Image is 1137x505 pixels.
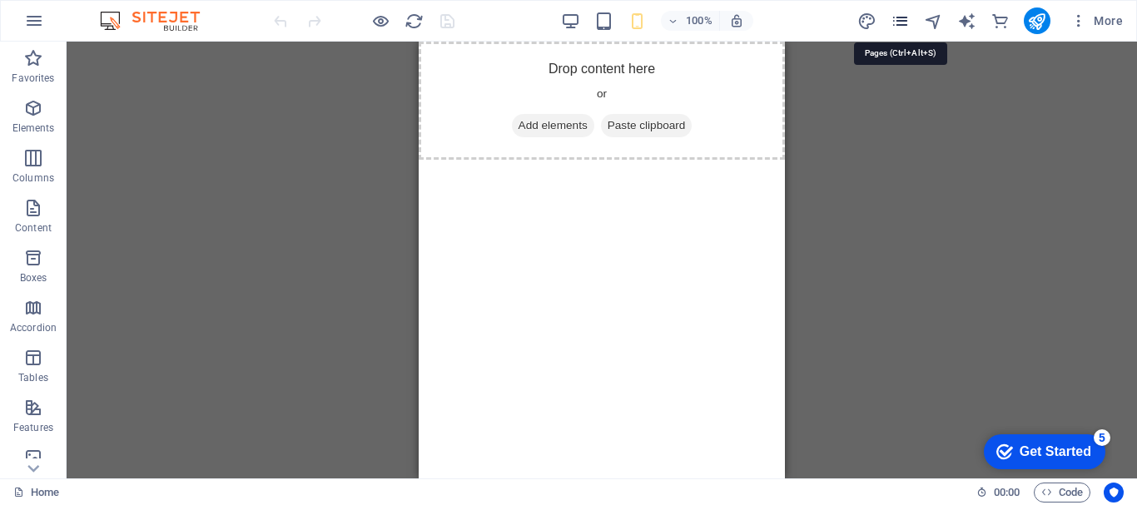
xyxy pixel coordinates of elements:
[13,421,53,434] p: Features
[924,12,943,31] i: Navigator
[994,483,1020,503] span: 00 00
[891,11,911,31] button: pages
[1070,12,1123,29] span: More
[976,483,1020,503] h6: Session time
[924,11,944,31] button: navigator
[12,121,55,135] p: Elements
[20,271,47,285] p: Boxes
[96,11,221,31] img: Editor Logo
[12,72,54,85] p: Favorites
[1041,483,1083,503] span: Code
[13,8,135,43] div: Get Started 5 items remaining, 0% complete
[1024,7,1050,34] button: publish
[857,12,876,31] i: Design (Ctrl+Alt+Y)
[991,12,1010,31] i: Commerce
[182,72,274,96] span: Paste clipboard
[93,72,176,96] span: Add elements
[1104,483,1124,503] button: Usercentrics
[370,11,390,31] button: Click here to leave preview mode and continue editing
[15,221,52,235] p: Content
[123,3,140,20] div: 5
[661,11,720,31] button: 100%
[404,11,424,31] button: reload
[13,483,59,503] a: Click to cancel selection. Double-click to open Pages
[991,11,1010,31] button: commerce
[1027,12,1046,31] i: Publish
[1005,486,1008,498] span: :
[1034,483,1090,503] button: Code
[957,11,977,31] button: text_generator
[857,11,877,31] button: design
[12,171,54,185] p: Columns
[729,13,744,28] i: On resize automatically adjust zoom level to fit chosen device.
[49,18,121,33] div: Get Started
[18,371,48,384] p: Tables
[1064,7,1130,34] button: More
[686,11,712,31] h6: 100%
[405,12,424,31] i: Reload page
[957,12,976,31] i: AI Writer
[10,321,57,334] p: Accordion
